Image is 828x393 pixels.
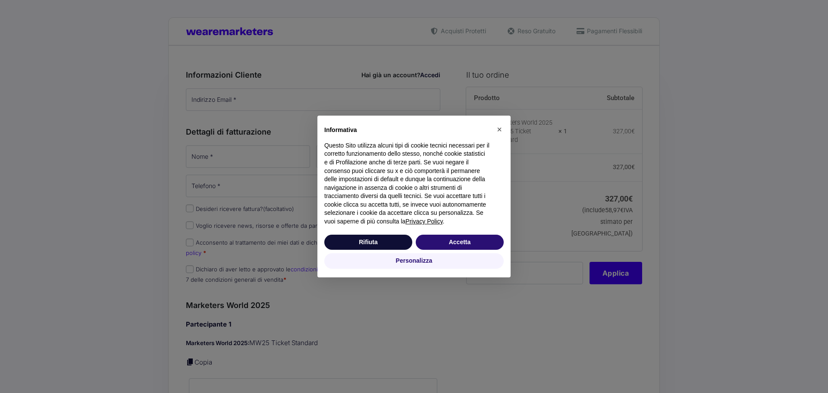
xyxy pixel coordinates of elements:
h2: Informativa [324,126,490,135]
button: Accetta [416,235,504,250]
button: Chiudi questa informativa [492,123,506,136]
a: Privacy Policy [405,218,442,225]
button: Personalizza [324,253,504,269]
button: Rifiuta [324,235,412,250]
p: Questo Sito utilizza alcuni tipi di cookie tecnici necessari per il corretto funzionamento dello ... [324,141,490,226]
span: × [497,125,502,134]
